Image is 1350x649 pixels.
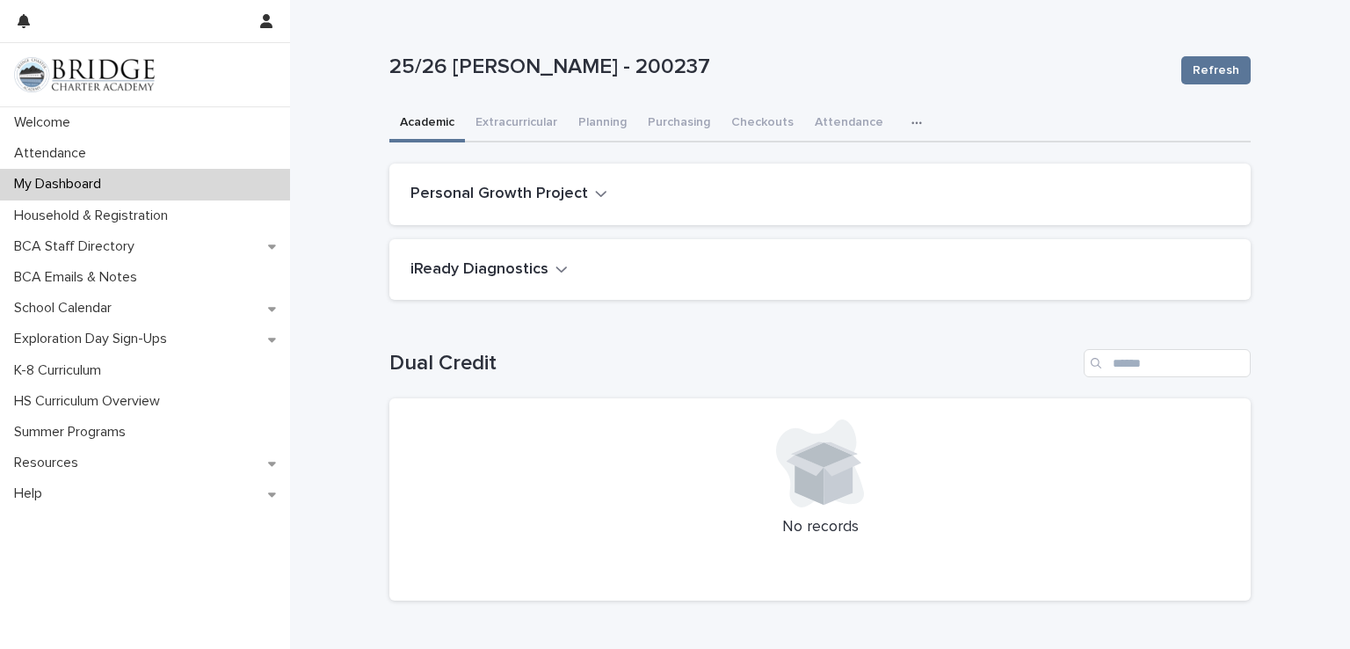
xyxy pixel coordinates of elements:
p: Exploration Day Sign-Ups [7,331,181,347]
button: iReady Diagnostics [410,260,568,280]
p: School Calendar [7,300,126,317]
p: Attendance [7,145,100,162]
p: BCA Staff Directory [7,238,149,255]
button: Checkouts [721,106,804,142]
p: HS Curriculum Overview [7,393,174,410]
p: BCA Emails & Notes [7,269,151,286]
button: Attendance [804,106,894,142]
h2: Personal Growth Project [410,185,588,204]
p: 25/26 [PERSON_NAME] - 200237 [389,55,1167,80]
p: Household & Registration [7,208,182,224]
button: Extracurricular [465,106,568,142]
p: No records [410,518,1230,537]
span: Refresh [1193,62,1239,79]
button: Purchasing [637,106,721,142]
p: Welcome [7,114,84,131]
button: Planning [568,106,637,142]
h1: Dual Credit [389,351,1077,376]
button: Refresh [1181,56,1251,84]
h2: iReady Diagnostics [410,260,548,280]
input: Search [1084,349,1251,377]
img: V1C1m3IdTEidaUdm9Hs0 [14,57,155,92]
p: K-8 Curriculum [7,362,115,379]
p: Help [7,485,56,502]
button: Personal Growth Project [410,185,607,204]
p: Resources [7,455,92,471]
p: My Dashboard [7,176,115,193]
button: Academic [389,106,465,142]
p: Summer Programs [7,424,140,441]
